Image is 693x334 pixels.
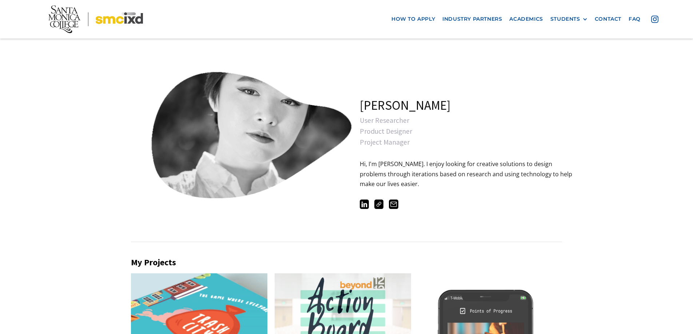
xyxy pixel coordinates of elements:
[360,128,575,135] div: Product Designer
[360,138,575,146] div: Project Manager
[48,5,143,33] img: Santa Monica College - SMC IxD logo
[360,117,575,124] div: User Researcher
[506,12,546,26] a: Academics
[360,159,575,189] p: Hi, I'm [PERSON_NAME].​​​​​​ I enjoy looking for creative solutions to design problems through it...
[360,98,450,113] h1: [PERSON_NAME]
[131,257,562,268] h2: My Projects
[550,16,580,22] div: STUDENTS
[550,16,588,22] div: STUDENTS
[374,200,383,209] img: https://dixuux.com/
[360,200,369,209] img: https://www.linkedin.com/in/di-xu-a30b1845/
[439,12,506,26] a: industry partners
[388,12,439,26] a: how to apply
[651,16,658,23] img: icon - instagram
[389,200,398,209] img: di@dixuux.com
[625,12,644,26] a: faq
[591,12,625,26] a: contact
[144,44,326,225] a: open lightbox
